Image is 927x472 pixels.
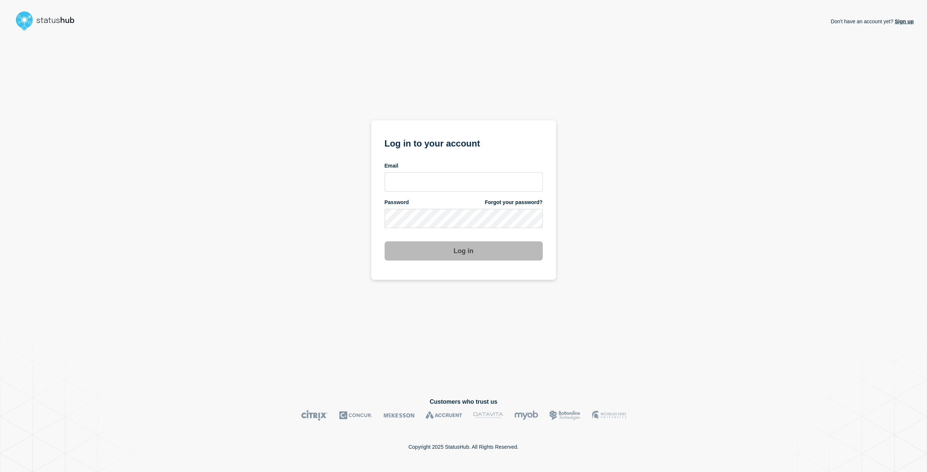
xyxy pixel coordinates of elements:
[473,410,503,421] img: DataVita logo
[408,444,518,450] p: Copyright 2025 StatusHub. All Rights Reserved.
[385,136,543,149] h1: Log in to your account
[831,13,914,30] p: Don't have an account yet?
[385,199,409,206] span: Password
[385,209,543,228] input: password input
[514,410,538,421] img: myob logo
[13,399,914,405] h2: Customers who trust us
[13,9,84,32] img: StatusHub logo
[592,410,626,421] img: MSU logo
[426,410,462,421] img: Accruent logo
[339,410,372,421] img: Concur logo
[485,199,542,206] a: Forgot your password?
[385,172,543,192] input: email input
[384,410,415,421] img: McKesson logo
[385,162,398,169] span: Email
[893,18,914,24] a: Sign up
[301,410,328,421] img: Citrix logo
[385,241,543,261] button: Log in
[549,410,581,421] img: Bottomline logo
